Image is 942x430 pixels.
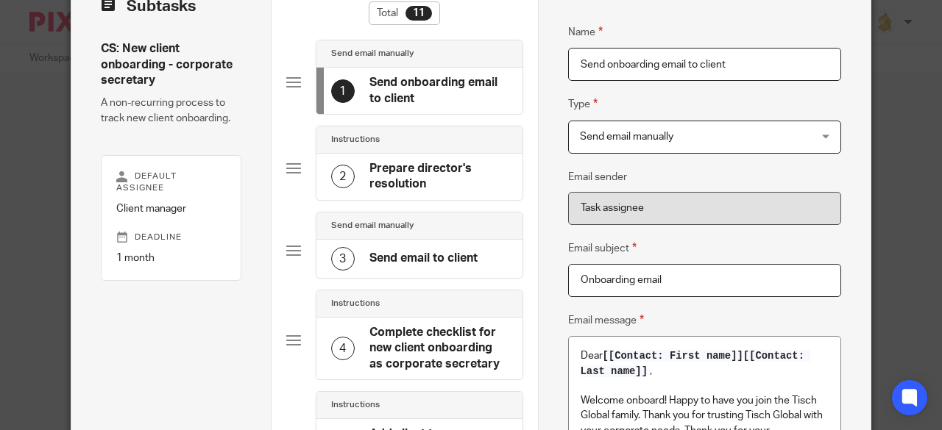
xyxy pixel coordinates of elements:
[331,165,355,188] div: 2
[369,1,440,25] div: Total
[581,348,829,379] p: Dear ,
[331,247,355,270] div: 3
[568,312,644,329] label: Email message
[331,298,380,309] h4: Instructions
[101,96,241,126] p: A non-recurring process to track new client onboarding.
[116,171,226,194] p: Default assignee
[331,79,355,103] div: 1
[116,251,226,265] p: 1 month
[369,75,508,107] h4: Send onboarding email to client
[406,6,432,21] div: 11
[331,134,380,146] h4: Instructions
[369,325,508,372] h4: Complete checklist for new client onboarding as corporate secretary
[568,170,627,184] label: Email sender
[101,41,241,88] h4: CS: New client onboarding - corporate secretary
[568,24,603,40] label: Name
[568,240,637,257] label: Email subject
[331,48,414,60] h4: Send email manually
[116,201,226,216] p: Client manager
[581,350,811,376] span: [[Contact: Last name]]
[568,96,598,112] label: Type
[331,220,414,232] h4: Send email manually
[116,232,226,243] p: Deadline
[369,161,508,193] h4: Prepare director's resolution
[331,337,355,360] div: 4
[331,399,380,411] h4: Instructions
[580,132,673,142] span: Send email manually
[603,350,743,362] span: [[Contact: First name]]
[369,251,478,266] h4: Send email to client
[568,264,842,297] input: Subject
